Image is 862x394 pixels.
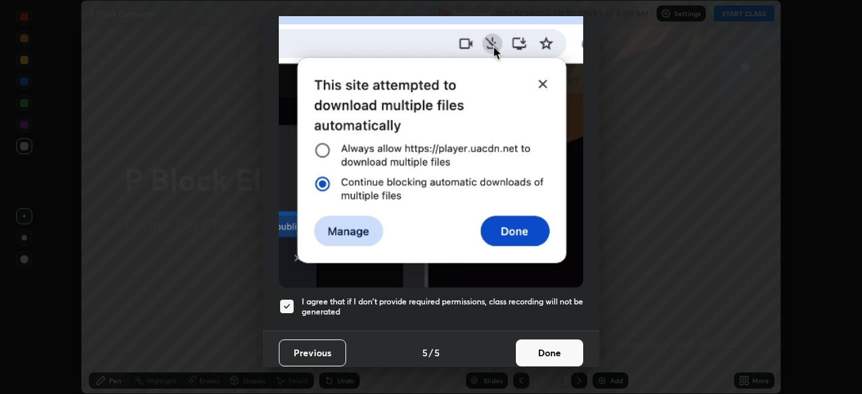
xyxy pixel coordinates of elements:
h5: I agree that if I don't provide required permissions, class recording will not be generated [302,296,583,317]
button: Previous [279,339,346,366]
h4: 5 [422,346,428,360]
h4: / [429,346,433,360]
h4: 5 [434,346,440,360]
button: Done [516,339,583,366]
